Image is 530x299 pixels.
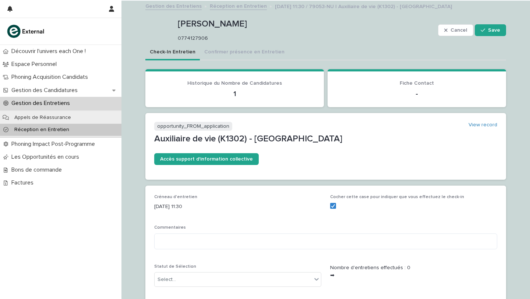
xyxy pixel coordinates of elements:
[8,61,63,68] p: Espace Personnel
[154,264,196,269] span: Statut de Sélection
[178,19,435,29] p: [PERSON_NAME]
[8,166,68,173] p: Bons de commande
[400,81,434,86] span: Fiche Contact
[8,179,39,186] p: Factures
[8,115,77,121] p: Appels de Réassurance
[154,153,259,165] a: Accès support d'information collective
[160,156,253,162] span: Accès support d'information collective
[145,45,200,60] button: Check-In Entretien
[8,74,94,81] p: Phoning Acquisition Candidats
[8,141,101,148] p: Phoning Impact Post-Programme
[8,154,85,161] p: Les Opportunités en cours
[154,122,232,131] p: opportunity_FROM_application
[145,1,202,10] a: Gestion des Entretiens
[469,122,497,128] a: View record
[451,28,467,33] span: Cancel
[154,89,315,98] p: 1
[8,127,75,133] p: Réception en Entretien
[8,100,76,107] p: Gestion des Entretiens
[154,134,497,144] p: Auxiliaire de vie (K1302) - [GEOGRAPHIC_DATA]
[178,35,432,42] p: 0774127906
[330,264,497,279] p: Nombre d'entretiens effectués : 0 ➡
[6,24,46,39] img: bc51vvfgR2QLHU84CWIQ
[275,2,452,10] p: [DATE] 11:30 / 79053-NU | Auxiliaire de vie (K1302) - [GEOGRAPHIC_DATA]
[210,1,267,10] a: Réception en Entretien
[330,195,464,199] span: Cocher cette case pour indiquer que vous effectuez le check-in
[8,48,92,55] p: Découvrir l'univers each One !
[488,28,500,33] span: Save
[154,225,186,230] span: Commentaires
[187,81,282,86] span: Historique du Nombre de Candidatures
[154,203,321,211] p: [DATE] 11:30
[200,45,289,60] button: Confirmer présence en Entretien
[158,276,176,284] div: Select...
[8,87,84,94] p: Gestion des Candidatures
[475,24,506,36] button: Save
[438,24,473,36] button: Cancel
[336,89,497,98] div: -
[154,195,197,199] span: Créneau d'entretien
